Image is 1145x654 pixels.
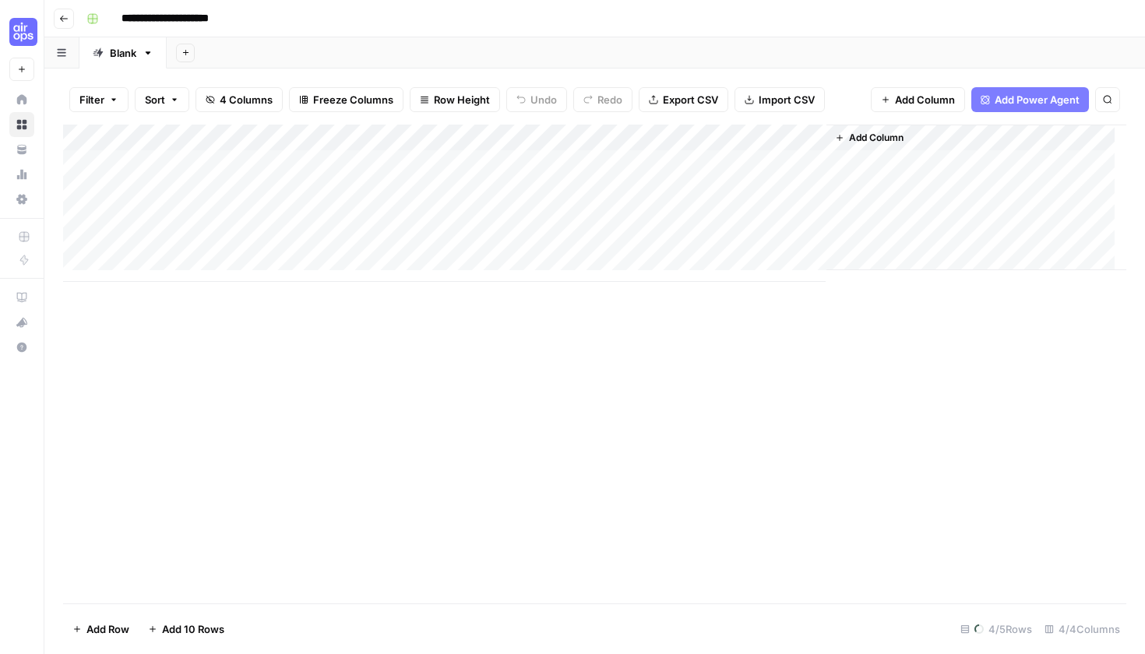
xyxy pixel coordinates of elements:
[954,617,1038,642] div: 4 /5 Rows
[9,12,34,51] button: Workspace: Cohort 5
[971,87,1089,112] button: Add Power Agent
[10,311,33,334] div: What's new?
[135,87,189,112] button: Sort
[849,131,904,145] span: Add Column
[9,112,34,137] a: Browse
[139,617,234,642] button: Add 10 Rows
[573,87,632,112] button: Redo
[313,92,393,107] span: Freeze Columns
[895,92,955,107] span: Add Column
[79,92,104,107] span: Filter
[79,37,167,69] a: Blank
[663,92,718,107] span: Export CSV
[110,45,136,61] div: Blank
[69,87,129,112] button: Filter
[145,92,165,107] span: Sort
[434,92,490,107] span: Row Height
[9,310,34,335] button: What's new?
[1038,617,1126,642] div: 4/4 Columns
[639,87,728,112] button: Export CSV
[871,87,965,112] button: Add Column
[220,92,273,107] span: 4 Columns
[506,87,567,112] button: Undo
[759,92,815,107] span: Import CSV
[995,92,1080,107] span: Add Power Agent
[289,87,403,112] button: Freeze Columns
[196,87,283,112] button: 4 Columns
[410,87,500,112] button: Row Height
[9,335,34,360] button: Help + Support
[735,87,825,112] button: Import CSV
[530,92,557,107] span: Undo
[162,621,224,637] span: Add 10 Rows
[597,92,622,107] span: Redo
[9,285,34,310] a: AirOps Academy
[9,187,34,212] a: Settings
[9,87,34,112] a: Home
[829,128,910,148] button: Add Column
[9,162,34,187] a: Usage
[9,137,34,162] a: Your Data
[9,18,37,46] img: Cohort 5 Logo
[86,621,129,637] span: Add Row
[63,617,139,642] button: Add Row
